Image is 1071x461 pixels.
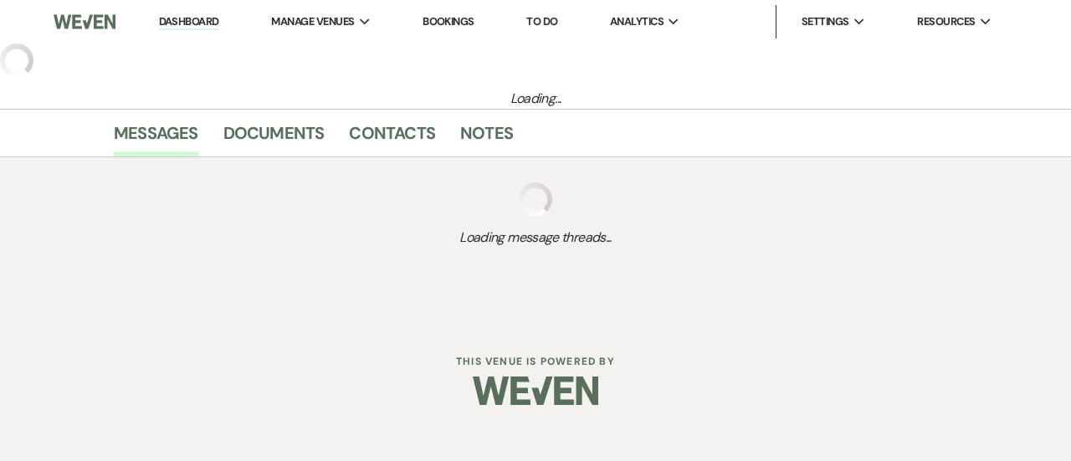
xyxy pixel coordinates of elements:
[114,228,957,248] span: Loading message threads...
[460,120,513,156] a: Notes
[423,14,474,28] a: Bookings
[54,4,115,39] img: Weven Logo
[473,361,598,420] img: Weven Logo
[223,120,325,156] a: Documents
[802,13,849,30] span: Settings
[917,13,975,30] span: Resources
[271,13,354,30] span: Manage Venues
[526,14,557,28] a: To Do
[159,14,219,30] a: Dashboard
[519,182,552,216] img: loading spinner
[610,13,664,30] span: Analytics
[349,120,435,156] a: Contacts
[114,120,198,156] a: Messages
